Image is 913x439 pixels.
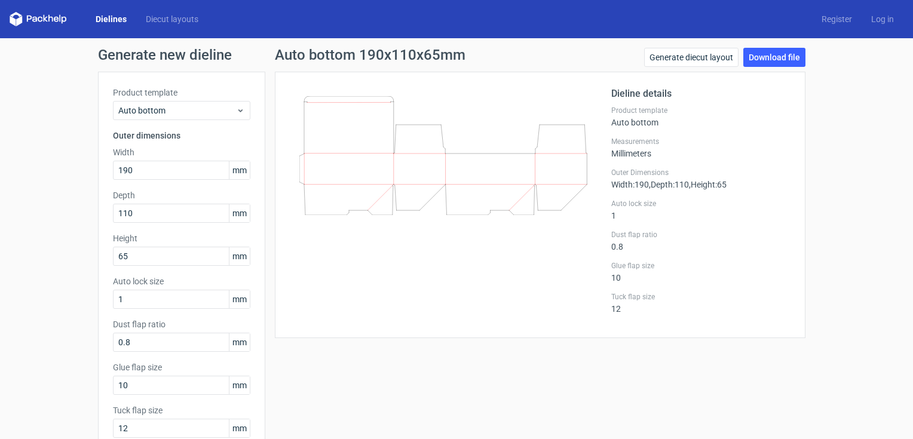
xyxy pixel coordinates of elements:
div: 12 [611,292,791,314]
label: Measurements [611,137,791,146]
h3: Outer dimensions [113,130,250,142]
a: Download file [743,48,805,67]
h1: Generate new dieline [98,48,815,62]
h1: Auto bottom 190x110x65mm [275,48,465,62]
span: , Depth : 110 [649,180,689,189]
label: Product template [611,106,791,115]
a: Log in [862,13,903,25]
a: Generate diecut layout [644,48,739,67]
label: Width [113,146,250,158]
span: mm [229,376,250,394]
span: mm [229,419,250,437]
h2: Dieline details [611,87,791,101]
label: Glue flap size [113,361,250,373]
a: Dielines [86,13,136,25]
a: Diecut layouts [136,13,208,25]
span: mm [229,161,250,179]
span: Auto bottom [118,105,236,116]
label: Dust flap ratio [611,230,791,240]
div: 1 [611,199,791,220]
span: mm [229,204,250,222]
label: Auto lock size [611,199,791,208]
div: Millimeters [611,137,791,158]
span: , Height : 65 [689,180,727,189]
label: Auto lock size [113,275,250,287]
span: mm [229,290,250,308]
div: 10 [611,261,791,283]
span: mm [229,333,250,351]
label: Tuck flap size [611,292,791,302]
label: Height [113,232,250,244]
label: Glue flap size [611,261,791,271]
label: Tuck flap size [113,404,250,416]
label: Product template [113,87,250,99]
div: 0.8 [611,230,791,251]
a: Register [812,13,862,25]
label: Dust flap ratio [113,318,250,330]
label: Outer Dimensions [611,168,791,177]
label: Depth [113,189,250,201]
span: Width : 190 [611,180,649,189]
div: Auto bottom [611,106,791,127]
span: mm [229,247,250,265]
